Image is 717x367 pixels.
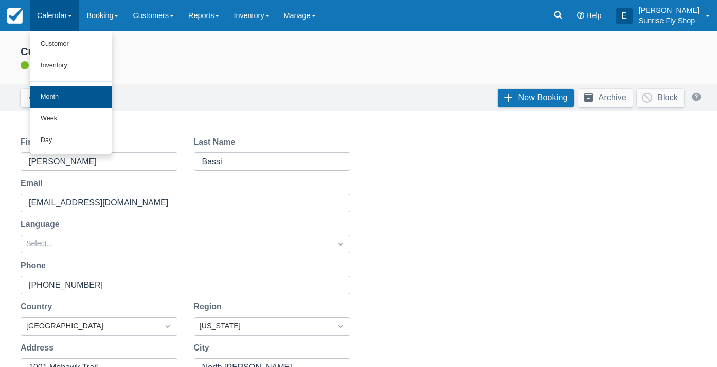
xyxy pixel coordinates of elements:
[30,55,112,77] a: Inventory
[26,238,326,250] div: Select...
[30,130,112,151] a: Day
[577,12,584,19] i: Help
[194,342,213,354] label: City
[8,45,709,72] div: ACTIVE
[21,45,709,58] div: Customer Profile
[21,301,56,313] label: Country
[163,321,173,331] span: Dropdown icon
[194,301,226,313] label: Region
[21,342,58,354] label: Address
[498,89,574,107] a: New Booking
[21,218,64,231] label: Language
[639,5,700,15] p: [PERSON_NAME]
[21,177,47,189] label: Email
[21,136,67,148] label: First Name
[30,33,112,55] a: Customer
[616,8,633,24] div: E
[194,136,240,148] label: Last Name
[335,239,346,249] span: Dropdown icon
[578,89,633,107] button: Archive
[30,86,112,108] a: Month
[637,89,684,107] button: Block
[21,89,66,107] a: Back
[639,15,700,26] p: Sunrise Fly Shop
[7,8,23,24] img: checkfront-main-nav-mini-logo.png
[30,31,112,154] ul: Calendar
[21,259,50,272] label: Phone
[335,321,346,331] span: Dropdown icon
[586,11,602,20] span: Help
[30,108,112,130] a: Week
